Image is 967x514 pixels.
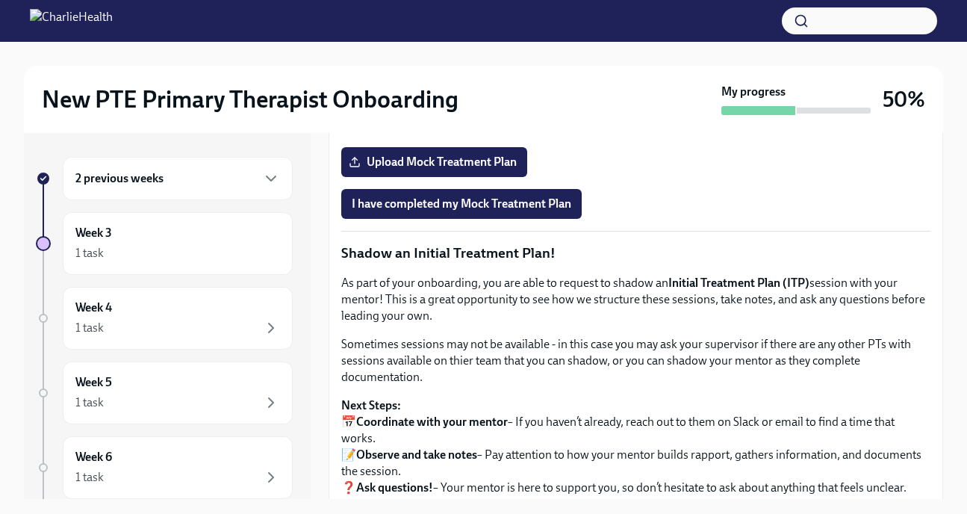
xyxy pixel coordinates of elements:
[75,374,112,391] h6: Week 5
[75,225,112,241] h6: Week 3
[341,397,930,496] p: 📅 – If you haven’t already, reach out to them on Slack or email to find a time that works. 📝 – Pa...
[36,436,293,499] a: Week 61 task
[75,300,112,316] h6: Week 4
[341,147,527,177] label: Upload Mock Treatment Plan
[352,196,571,211] span: I have completed my Mock Treatment Plan
[75,469,104,486] div: 1 task
[36,212,293,275] a: Week 31 task
[36,362,293,424] a: Week 51 task
[356,415,508,429] strong: Coordinate with your mentor
[356,480,433,495] strong: Ask questions!
[75,320,104,336] div: 1 task
[36,287,293,350] a: Week 41 task
[341,398,401,412] strong: Next Steps:
[30,9,113,33] img: CharlieHealth
[668,276,809,290] strong: Initial Treatment Plan (ITP)
[341,189,582,219] button: I have completed my Mock Treatment Plan
[63,157,293,200] div: 2 previous weeks
[356,448,477,462] strong: Observe and take notes
[721,84,786,100] strong: My progress
[75,170,164,187] h6: 2 previous weeks
[341,275,930,324] p: As part of your onboarding, you are able to request to shadow an session with your mentor! This i...
[42,84,458,114] h2: New PTE Primary Therapist Onboarding
[75,449,112,465] h6: Week 6
[75,394,104,411] div: 1 task
[341,244,930,263] p: Shadow an Initial Treatment Plan!
[341,336,930,385] p: Sometimes sessions may not be available - in this case you may ask your supervisor if there are a...
[352,155,517,170] span: Upload Mock Treatment Plan
[75,245,104,261] div: 1 task
[883,86,925,113] h3: 50%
